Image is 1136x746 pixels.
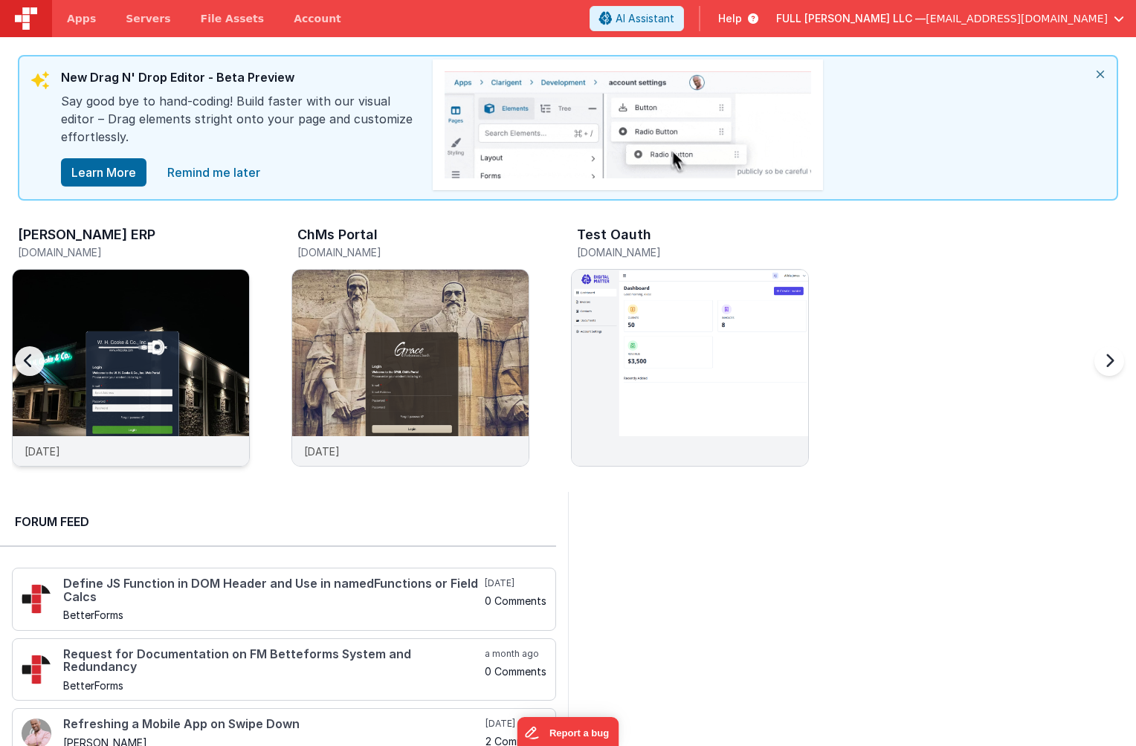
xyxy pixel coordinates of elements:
h3: Test Oauth [577,227,651,242]
p: [DATE] [304,444,340,459]
h5: BetterForms [63,609,482,620]
h2: Forum Feed [15,513,541,531]
h5: BetterForms [63,680,482,691]
img: 295_2.png [22,655,51,684]
h5: [DATE] [485,718,546,730]
h4: Refreshing a Mobile App on Swipe Down [63,718,483,731]
button: FULL [PERSON_NAME] LLC — [EMAIL_ADDRESS][DOMAIN_NAME] [776,11,1124,26]
span: Help [718,11,742,26]
h5: [DOMAIN_NAME] [577,247,809,258]
a: Request for Documentation on FM Betteforms System and Redundancy BetterForms a month ago 0 Comments [12,638,556,701]
span: Apps [67,11,96,26]
button: Learn More [61,158,146,186]
h5: [DOMAIN_NAME] [297,247,529,258]
span: File Assets [201,11,265,26]
div: New Drag N' Drop Editor - Beta Preview [61,68,418,92]
span: [EMAIL_ADDRESS][DOMAIN_NAME] [926,11,1108,26]
h5: 0 Comments [485,595,546,606]
h5: 0 Comments [485,666,546,677]
h5: [DATE] [485,577,546,589]
a: Define JS Function in DOM Header and Use in namedFunctions or Field Calcs BetterForms [DATE] 0 Co... [12,568,556,631]
h4: Request for Documentation on FM Betteforms System and Redundancy [63,648,482,674]
span: AI Assistant [616,11,674,26]
h5: [DOMAIN_NAME] [18,247,250,258]
h3: ChMs Portal [297,227,378,242]
i: close [1084,56,1117,92]
a: close [158,158,269,187]
h3: [PERSON_NAME] ERP [18,227,155,242]
h4: Define JS Function in DOM Header and Use in namedFunctions or Field Calcs [63,577,482,603]
div: Say good bye to hand-coding! Build faster with our visual editor – Drag elements stright onto you... [61,92,418,158]
button: AI Assistant [590,6,684,31]
span: Servers [126,11,170,26]
img: 295_2.png [22,584,51,614]
span: FULL [PERSON_NAME] LLC — [776,11,926,26]
h5: a month ago [485,648,546,660]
